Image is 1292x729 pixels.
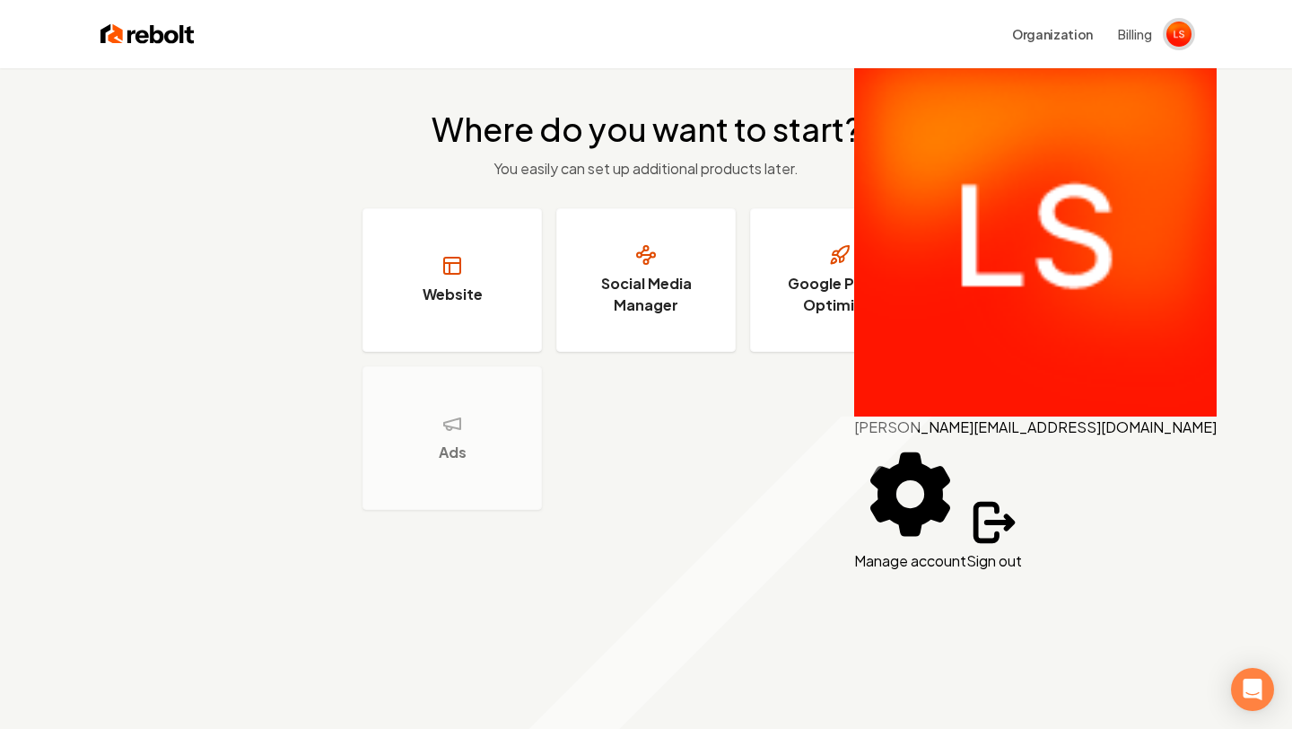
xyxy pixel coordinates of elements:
p: You easily can set up additional products later. [432,158,861,180]
h3: Website [423,284,483,305]
button: Organization [1001,18,1104,50]
div: User button popover [854,54,1217,572]
img: Landon Schnippel [854,54,1217,417]
div: Open Intercom Messenger [1231,668,1274,711]
h3: Ads [439,442,467,463]
button: Sign out [966,495,1022,572]
h3: Google Profile Optimizer [773,273,907,316]
h2: Where do you want to start? [432,111,861,147]
img: Rebolt Logo [100,22,195,47]
button: Manage account [854,438,966,572]
button: Billing [1118,25,1152,43]
span: [EMAIL_ADDRESS][DOMAIN_NAME] [973,417,1217,436]
button: Close user button [1166,22,1192,47]
img: Landon Schnippel [1166,22,1192,47]
h3: Social Media Manager [579,273,713,316]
